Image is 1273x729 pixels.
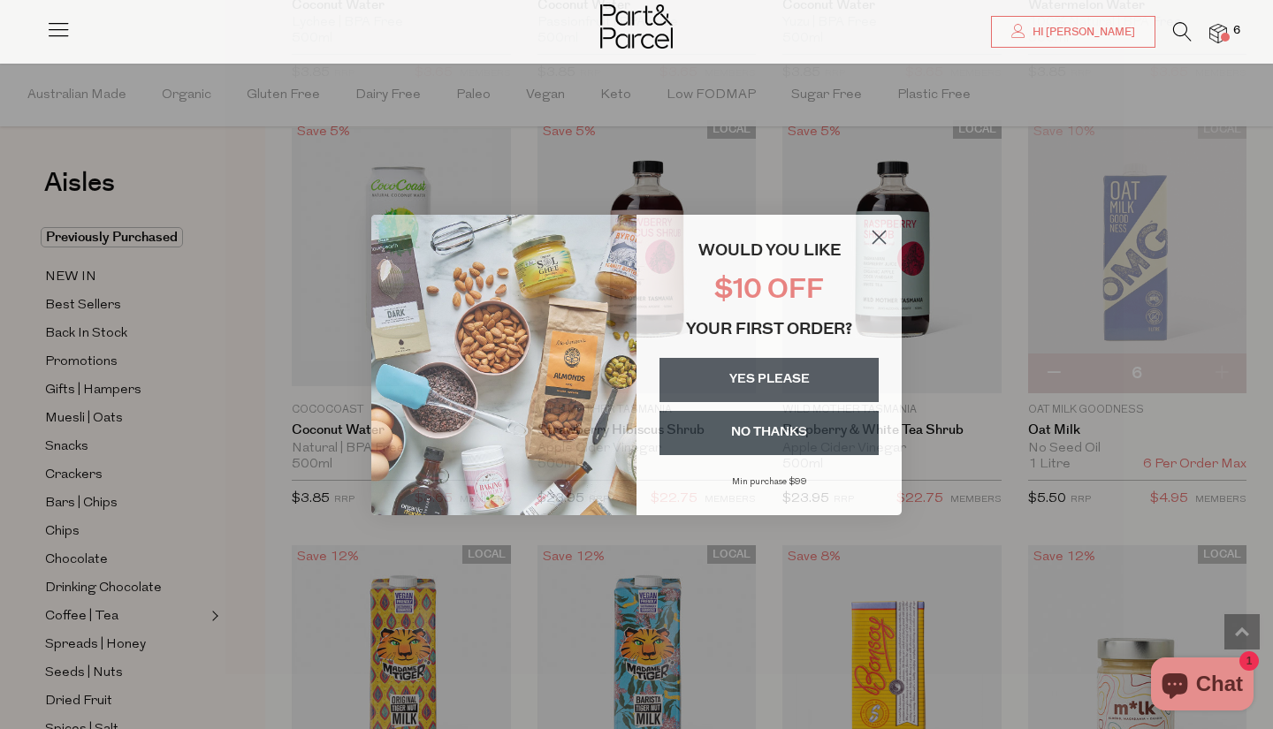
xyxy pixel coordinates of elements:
[1209,24,1227,42] a: 6
[732,477,807,487] span: Min purchase $99
[1146,657,1259,715] inbox-online-store-chat: Shopify online store chat
[1028,25,1135,40] span: Hi [PERSON_NAME]
[371,215,636,515] img: 43fba0fb-7538-40bc-babb-ffb1a4d097bc.jpeg
[714,277,824,305] span: $10 OFF
[864,222,895,253] button: Close dialog
[659,411,879,455] button: NO THANKS
[991,16,1155,48] a: Hi [PERSON_NAME]
[1229,23,1245,39] span: 6
[659,358,879,402] button: YES PLEASE
[686,323,852,338] span: YOUR FIRST ORDER?
[600,4,673,49] img: Part&Parcel
[698,244,841,260] span: WOULD YOU LIKE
